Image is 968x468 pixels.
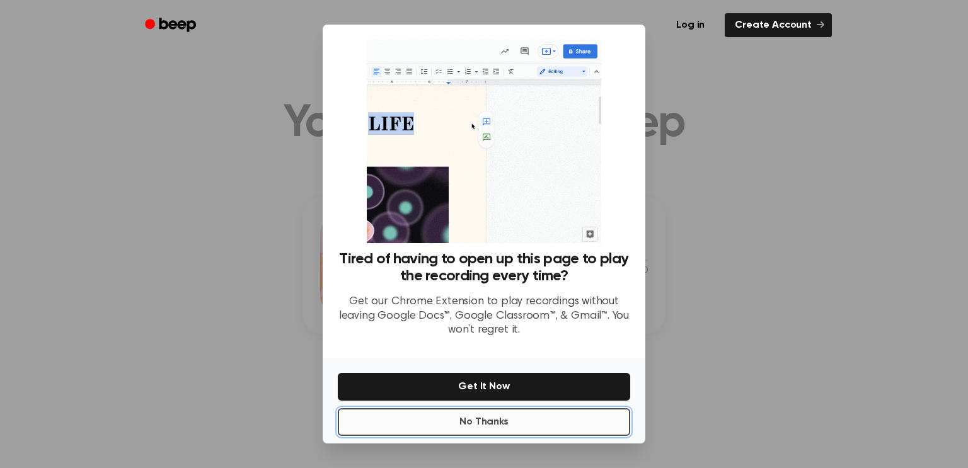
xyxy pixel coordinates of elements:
[338,373,630,401] button: Get It Now
[136,13,207,38] a: Beep
[338,251,630,285] h3: Tired of having to open up this page to play the recording every time?
[338,295,630,338] p: Get our Chrome Extension to play recordings without leaving Google Docs™, Google Classroom™, & Gm...
[725,13,832,37] a: Create Account
[664,11,717,40] a: Log in
[338,408,630,436] button: No Thanks
[367,40,601,243] img: Beep extension in action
